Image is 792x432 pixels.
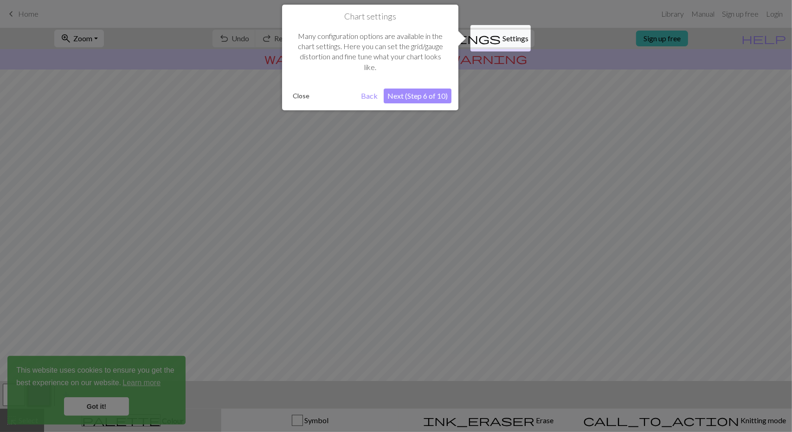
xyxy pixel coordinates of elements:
div: Many configuration options are available in the chart settings. Here you can set the grid/gauge d... [289,22,451,82]
button: Close [289,89,313,103]
button: Next (Step 6 of 10) [384,89,451,103]
button: Back [357,89,381,103]
div: Chart settings [282,5,458,110]
h1: Chart settings [289,12,451,22]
